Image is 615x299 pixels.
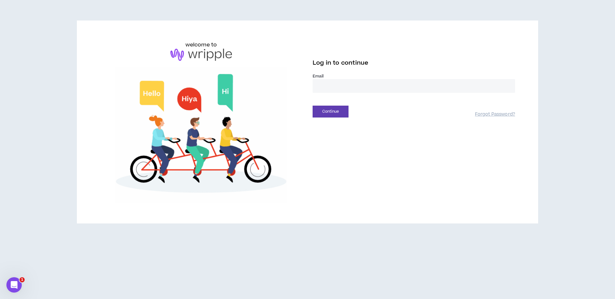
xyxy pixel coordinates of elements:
a: Forgot Password? [475,111,515,117]
label: Email [313,73,515,79]
iframe: Intercom live chat [6,277,22,293]
button: Continue [313,106,348,117]
span: Log in to continue [313,59,368,67]
img: Welcome to Wripple [100,67,302,203]
span: 1 [20,277,25,282]
h6: welcome to [185,41,217,49]
img: logo-brand.png [170,49,232,61]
